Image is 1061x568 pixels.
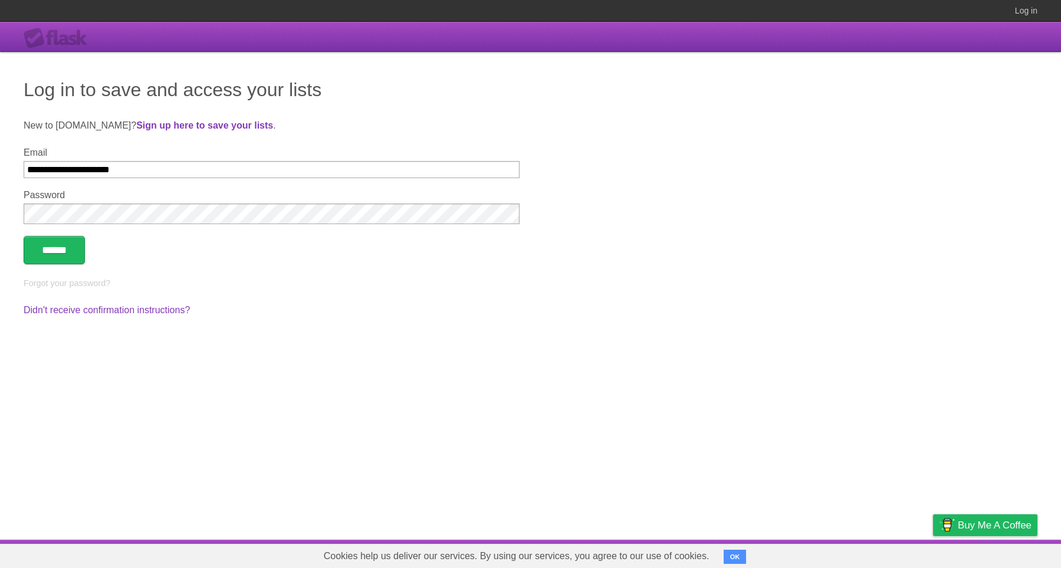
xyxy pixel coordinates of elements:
[24,305,190,315] a: Didn't receive confirmation instructions?
[724,550,747,564] button: OK
[878,543,904,565] a: Terms
[963,543,1037,565] a: Suggest a feature
[815,543,863,565] a: Developers
[933,514,1037,536] a: Buy me a coffee
[24,28,94,49] div: Flask
[958,515,1032,536] span: Buy me a coffee
[939,515,955,535] img: Buy me a coffee
[24,75,1037,104] h1: Log in to save and access your lists
[776,543,801,565] a: About
[312,544,721,568] span: Cookies help us deliver our services. By using our services, you agree to our use of cookies.
[24,278,110,288] a: Forgot your password?
[24,119,1037,133] p: New to [DOMAIN_NAME]? .
[136,120,273,130] a: Sign up here to save your lists
[24,190,520,201] label: Password
[918,543,948,565] a: Privacy
[24,147,520,158] label: Email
